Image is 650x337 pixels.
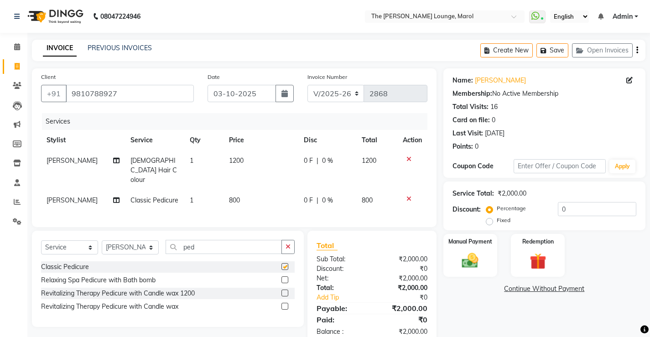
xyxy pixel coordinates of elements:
[317,241,338,250] span: Total
[190,156,193,165] span: 1
[310,293,382,302] a: Add Tip
[452,129,483,138] div: Last Visit:
[310,283,372,293] div: Total:
[322,156,333,166] span: 0 %
[514,159,606,173] input: Enter Offer / Coupon Code
[229,196,240,204] span: 800
[397,130,427,150] th: Action
[125,130,184,150] th: Service
[372,274,434,283] div: ₹2,000.00
[525,251,551,272] img: _gift.svg
[130,156,177,184] span: [DEMOGRAPHIC_DATA] Hair Colour
[66,85,194,102] input: Search by Name/Mobile/Email/Code
[572,43,633,57] button: Open Invoices
[41,85,67,102] button: +91
[224,130,298,150] th: Price
[47,196,98,204] span: [PERSON_NAME]
[208,73,220,81] label: Date
[310,254,372,264] div: Sub Total:
[452,89,636,99] div: No Active Membership
[356,130,397,150] th: Total
[322,196,333,205] span: 0 %
[42,113,434,130] div: Services
[372,303,434,314] div: ₹2,000.00
[310,327,372,337] div: Balance :
[609,160,635,173] button: Apply
[41,302,178,311] div: Revitalizing Therapy Pedicure with Candle wax
[452,76,473,85] div: Name:
[47,156,98,165] span: [PERSON_NAME]
[184,130,224,150] th: Qty
[452,142,473,151] div: Points:
[100,4,140,29] b: 08047224946
[41,73,56,81] label: Client
[452,189,494,198] div: Service Total:
[485,129,504,138] div: [DATE]
[41,130,125,150] th: Stylist
[492,115,495,125] div: 0
[452,205,481,214] div: Discount:
[130,196,178,204] span: Classic Pedicure
[613,12,633,21] span: Admin
[536,43,568,57] button: Save
[307,73,347,81] label: Invoice Number
[298,130,357,150] th: Disc
[372,327,434,337] div: ₹2,000.00
[41,275,156,285] div: Relaxing Spa Pedicure with Bath bomb
[304,196,313,205] span: 0 F
[310,314,372,325] div: Paid:
[480,43,533,57] button: Create New
[88,44,152,52] a: PREVIOUS INVOICES
[190,196,193,204] span: 1
[457,251,484,270] img: _cash.svg
[452,115,490,125] div: Card on file:
[372,254,434,264] div: ₹2,000.00
[310,303,372,314] div: Payable:
[382,293,434,302] div: ₹0
[229,156,244,165] span: 1200
[497,216,510,224] label: Fixed
[452,161,514,171] div: Coupon Code
[317,156,318,166] span: |
[362,156,376,165] span: 1200
[372,264,434,274] div: ₹0
[310,274,372,283] div: Net:
[41,289,195,298] div: Revitalizing Therapy Pedicure with Candle wax 1200
[497,204,526,213] label: Percentage
[310,264,372,274] div: Discount:
[362,196,373,204] span: 800
[490,102,498,112] div: 16
[166,240,282,254] input: Search or Scan
[452,102,489,112] div: Total Visits:
[23,4,86,29] img: logo
[522,238,554,246] label: Redemption
[475,76,526,85] a: [PERSON_NAME]
[372,283,434,293] div: ₹2,000.00
[43,40,77,57] a: INVOICE
[304,156,313,166] span: 0 F
[317,196,318,205] span: |
[452,89,492,99] div: Membership:
[498,189,526,198] div: ₹2,000.00
[475,142,478,151] div: 0
[372,314,434,325] div: ₹0
[448,238,492,246] label: Manual Payment
[41,262,89,272] div: Classic Pedicure
[445,284,644,294] a: Continue Without Payment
